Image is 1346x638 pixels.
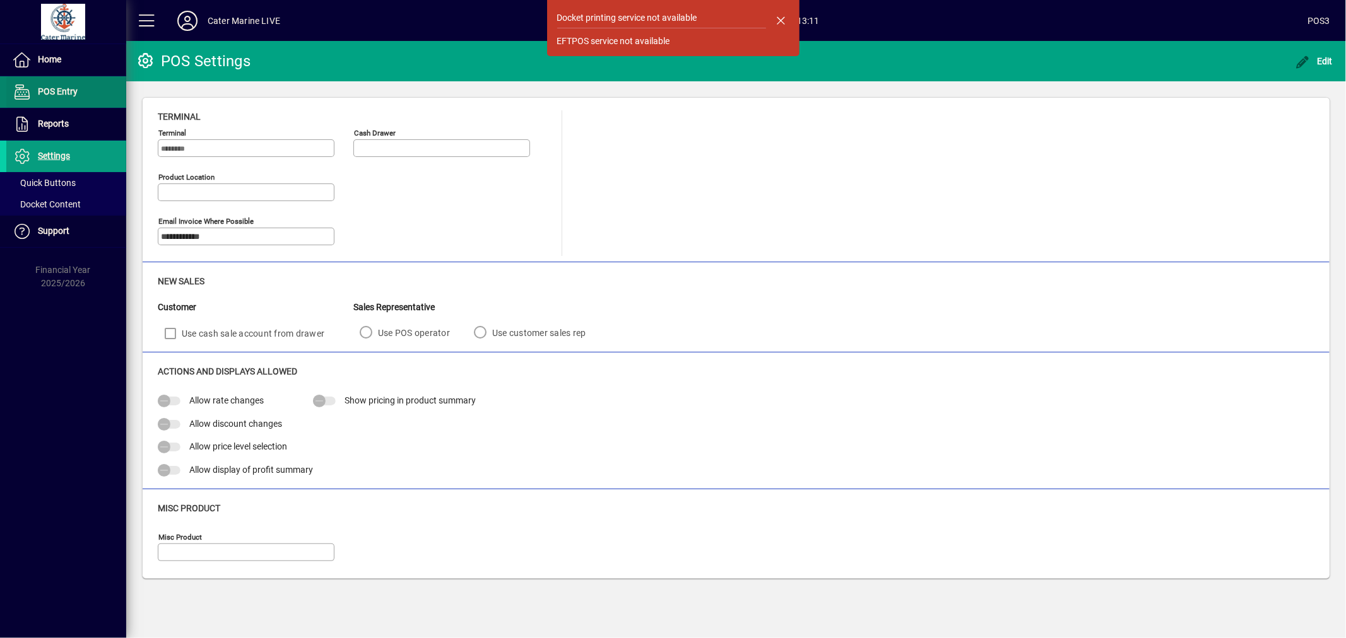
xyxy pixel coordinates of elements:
span: New Sales [158,276,204,286]
div: Cater Marine LIVE [208,11,280,31]
mat-label: Terminal [158,129,186,137]
span: Quick Buttons [13,178,76,188]
mat-label: Misc Product [158,533,202,542]
div: Sales Representative [353,301,604,314]
span: Allow display of profit summary [189,465,313,475]
mat-label: Cash Drawer [354,129,396,137]
span: [DATE] 13:11 [280,11,1308,31]
span: Misc Product [158,503,220,513]
span: Actions and Displays Allowed [158,366,297,376]
a: Reports [6,108,126,140]
span: Allow discount changes [189,419,282,429]
button: Profile [167,9,208,32]
button: Edit [1292,50,1337,72]
span: Docket Content [13,199,81,209]
a: POS Entry [6,76,126,108]
a: Home [6,44,126,76]
span: POS Entry [38,86,78,96]
a: Quick Buttons [6,172,126,194]
span: Reports [38,119,69,129]
a: Support [6,216,126,247]
div: EFTPOS service not available [557,35,670,48]
span: Support [38,226,69,236]
span: Terminal [158,112,201,122]
span: Allow price level selection [189,441,287,451]
div: POS Settings [136,51,251,71]
span: Allow rate changes [189,395,264,405]
div: Customer [158,301,353,314]
span: Settings [38,151,70,161]
mat-label: Email Invoice where possible [158,217,254,226]
span: Home [38,54,61,64]
a: Docket Content [6,194,126,215]
div: POS3 [1308,11,1330,31]
mat-label: Product location [158,173,215,182]
span: Show pricing in product summary [345,395,476,405]
span: Edit [1296,56,1333,66]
